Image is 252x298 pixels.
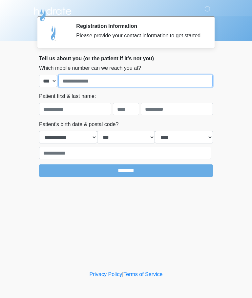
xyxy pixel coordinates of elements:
[32,5,73,22] img: Hydrate IV Bar - Arcadia Logo
[90,271,122,277] a: Privacy Policy
[39,64,141,72] label: Which mobile number can we reach you at?
[123,271,162,277] a: Terms of Service
[76,32,203,40] div: Please provide your contact information to get started.
[39,92,96,100] label: Patient first & last name:
[39,55,213,62] h2: Tell us about you (or the patient if it's not you)
[122,271,123,277] a: |
[39,121,118,128] label: Patient's birth date & postal code?
[44,23,64,43] img: Agent Avatar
